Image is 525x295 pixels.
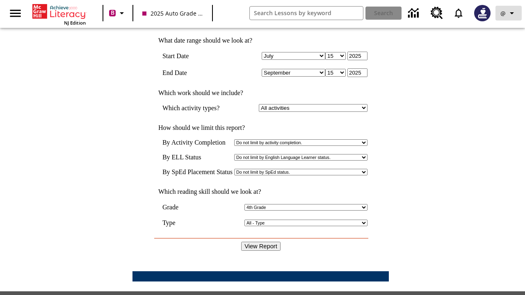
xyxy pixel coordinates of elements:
td: What date range should we look at? [154,37,367,44]
a: Notifications [448,2,469,24]
button: Select a new avatar [469,2,495,24]
span: B [111,8,114,18]
a: Resource Center, Will open in new tab [426,2,448,24]
button: Open side menu [3,1,27,25]
span: @ [500,9,506,18]
td: Which work should we include? [154,89,367,97]
a: Data Center [403,2,426,25]
td: By ELL Status [162,154,233,161]
button: Profile/Settings [495,6,522,20]
td: Which reading skill should we look at? [154,188,367,195]
td: Type [162,219,182,227]
td: How should we limit this report? [154,124,367,132]
div: Home [32,2,86,26]
td: Start Date [162,52,231,60]
span: NJ Edition [64,20,86,26]
td: By Activity Completion [162,139,233,146]
td: End Date [162,68,231,77]
input: View Report [241,242,281,251]
td: By SpEd Placement Status [162,168,233,176]
input: search field [250,7,363,20]
img: Avatar [474,5,491,21]
td: Grade [162,204,186,211]
span: 2025 Auto Grade 10 [142,9,203,18]
button: Boost Class color is violet red. Change class color [106,6,130,20]
td: Which activity types? [162,104,231,112]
